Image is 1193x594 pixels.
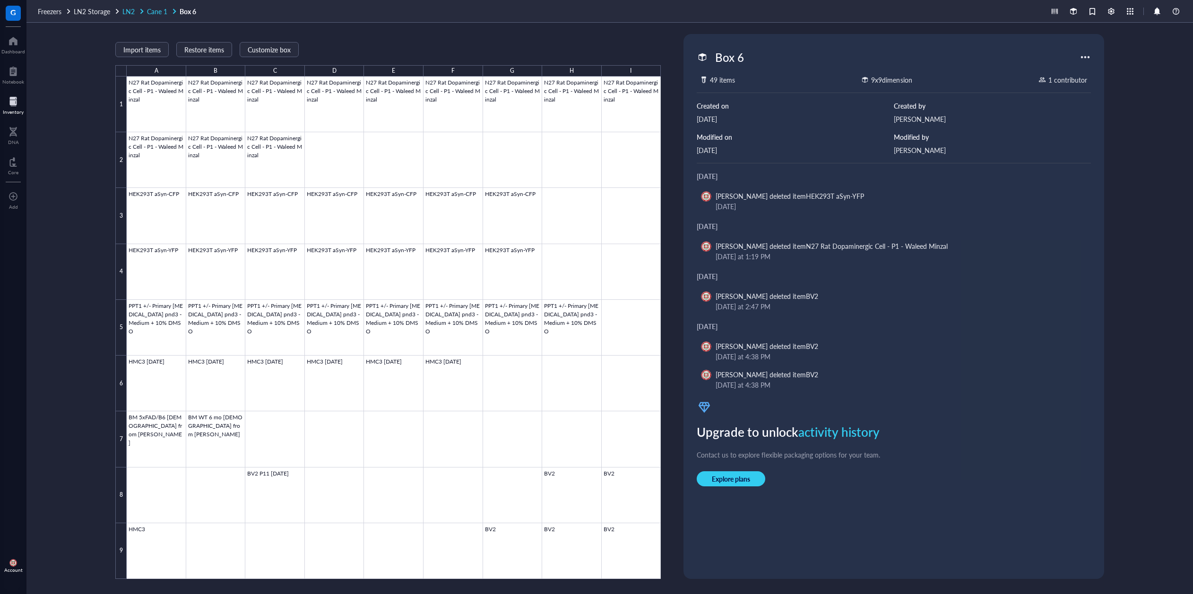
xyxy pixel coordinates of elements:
div: BV2 [806,370,818,379]
div: [DATE] [697,114,894,124]
div: D [332,65,337,77]
div: F [451,65,455,77]
a: DNA [8,124,19,145]
button: Customize box [240,42,299,57]
div: [PERSON_NAME] deleted item [716,341,818,351]
div: [DATE] [697,271,1090,281]
div: Created on [697,101,894,111]
span: Customize box [248,46,291,53]
div: [PERSON_NAME] deleted item [716,191,864,201]
div: [DATE] at 4:38 PM [716,351,1079,362]
span: Restore items [184,46,224,53]
div: Dashboard [1,49,25,54]
div: [PERSON_NAME] deleted item [716,291,818,301]
a: LN2 Storage [74,7,121,16]
div: 5 [115,300,127,356]
img: 5d3a41d7-b5b4-42d2-8097-bb9912150ea2.jpeg [701,191,711,202]
div: 8 [115,467,127,523]
span: LN2 [122,7,135,16]
div: I [630,65,631,77]
div: G [510,65,514,77]
a: Dashboard [1,34,25,54]
div: [DATE] [697,145,894,155]
div: B [214,65,217,77]
div: DNA [8,139,19,145]
div: [PERSON_NAME] [894,114,1091,124]
a: Notebook [2,64,24,85]
span: activity history [798,423,880,441]
div: Box 6 [711,47,748,67]
div: [PERSON_NAME] deleted item [716,369,818,380]
div: Add [9,204,18,210]
div: 6 [115,356,127,411]
div: BV2 [806,341,818,351]
div: [DATE] [697,221,1090,231]
div: [DATE] at 1:19 PM [716,251,1079,262]
a: Core [8,154,18,175]
div: Core [8,170,18,175]
button: Import items [115,42,169,57]
div: Upgrade to unlock [697,422,1090,442]
div: Notebook [2,79,24,85]
a: Explore plans [697,471,1090,486]
div: E [392,65,395,77]
img: 5d3a41d7-b5b4-42d2-8097-bb9912150ea2.jpeg [701,370,711,380]
div: Created by [894,101,1091,111]
div: H [570,65,574,77]
div: 49 items [710,75,735,85]
img: 5d3a41d7-b5b4-42d2-8097-bb9912150ea2.jpeg [701,241,711,252]
div: 2 [115,132,127,188]
div: 7 [115,411,127,467]
a: Box 6 [180,7,198,16]
a: Freezers [38,7,72,16]
img: 5d3a41d7-b5b4-42d2-8097-bb9912150ea2.jpeg [701,341,711,352]
div: N27 Rat Dopaminergic Cell - P1 - Waleed Minzal [806,241,948,251]
img: 5d3a41d7-b5b4-42d2-8097-bb9912150ea2.jpeg [701,291,711,302]
button: Restore items [176,42,232,57]
span: Freezers [38,7,61,16]
div: Inventory [3,109,24,115]
div: C [273,65,277,77]
div: [DATE] [697,321,1090,331]
div: Account [4,567,23,573]
div: 1 [115,76,127,132]
div: Modified by [894,132,1091,142]
div: [DATE] [716,201,1079,212]
div: [DATE] [697,171,1090,181]
div: 4 [115,244,127,300]
div: 3 [115,188,127,244]
span: LN2 Storage [74,7,110,16]
div: A [155,65,158,77]
div: Modified on [697,132,894,142]
span: G [10,6,16,18]
a: Inventory [3,94,24,115]
div: [PERSON_NAME] deleted item [716,241,948,251]
button: Explore plans [697,471,765,486]
div: HEK293T aSyn-YFP [806,191,864,201]
div: [DATE] at 4:38 PM [716,380,1079,390]
a: LN2Cane 1 [122,7,178,16]
span: Explore plans [712,475,750,483]
div: [PERSON_NAME] [894,145,1091,155]
div: BV2 [806,291,818,301]
div: Contact us to explore flexible packaging options for your team. [697,450,1090,460]
div: 1 contributor [1048,75,1087,85]
span: Import items [123,46,161,53]
div: 9 x 9 dimension [871,75,912,85]
div: 9 [115,523,127,579]
div: [DATE] at 2:47 PM [716,301,1079,312]
img: 5d3a41d7-b5b4-42d2-8097-bb9912150ea2.jpeg [9,559,17,567]
span: Cane 1 [147,7,167,16]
